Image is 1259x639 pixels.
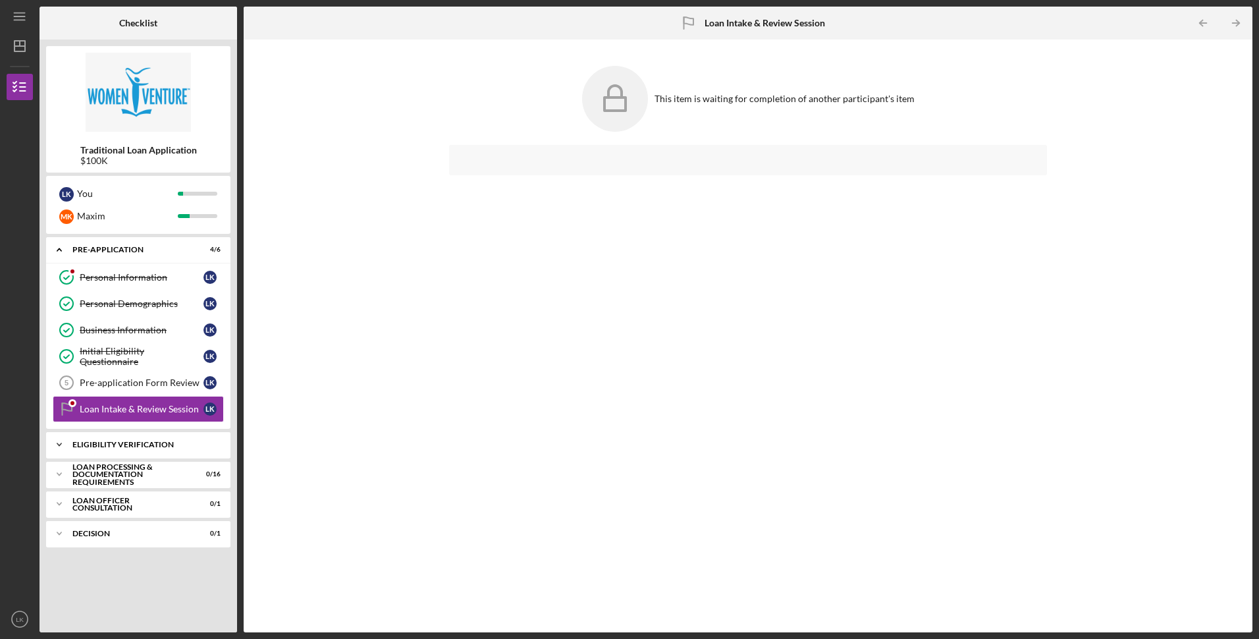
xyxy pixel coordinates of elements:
div: L K [203,271,217,284]
div: This item is waiting for completion of another participant's item [655,94,915,104]
text: LK [16,616,24,623]
img: Product logo [46,53,230,132]
div: Pre-Application [72,246,188,254]
div: L K [203,350,217,363]
div: L K [59,187,74,202]
div: Business Information [80,325,203,335]
b: Checklist [119,18,157,28]
a: Business InformationLK [53,317,224,343]
div: 0 / 16 [197,470,221,478]
div: You [77,182,178,205]
div: Decision [72,530,188,538]
div: Loan Processing & Documentation Requirements [72,463,188,486]
div: Maxim [77,205,178,227]
a: 5Pre-application Form ReviewLK [53,370,224,396]
div: Loan Intake & Review Session [80,404,203,414]
div: L K [203,376,217,389]
div: Initial Eligibility Questionnaire [80,346,203,367]
button: LK [7,606,33,632]
div: Loan Officer Consultation [72,497,188,512]
a: Personal InformationLK [53,264,224,291]
div: Personal Information [80,272,203,283]
div: Eligibility Verification [72,441,214,449]
div: 0 / 1 [197,530,221,538]
tspan: 5 [65,379,68,387]
a: Personal DemographicsLK [53,291,224,317]
a: Loan Intake & Review SessionLK [53,396,224,422]
div: 0 / 1 [197,500,221,508]
a: Initial Eligibility QuestionnaireLK [53,343,224,370]
div: Personal Demographics [80,298,203,309]
b: Traditional Loan Application [80,145,197,155]
div: L K [203,403,217,416]
div: L K [203,297,217,310]
div: M K [59,209,74,224]
b: Loan Intake & Review Session [705,18,825,28]
div: L K [203,323,217,337]
div: 4 / 6 [197,246,221,254]
div: $100K [80,155,197,166]
div: Pre-application Form Review [80,377,203,388]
